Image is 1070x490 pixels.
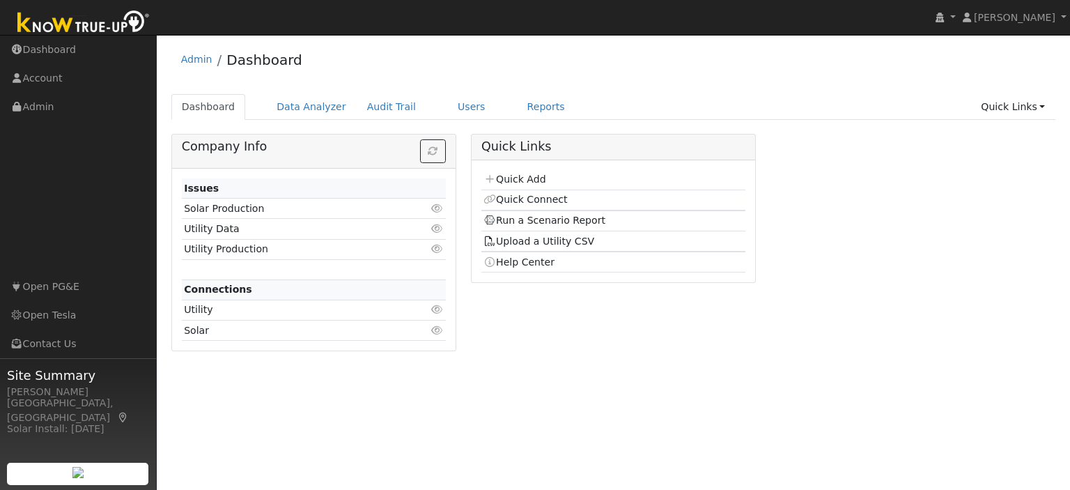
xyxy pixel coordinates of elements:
i: Click to view [431,204,444,213]
a: Data Analyzer [266,94,357,120]
td: Solar [182,321,403,341]
a: Quick Links [970,94,1055,120]
strong: Issues [184,183,219,194]
td: Utility Data [182,219,403,239]
i: Click to view [431,224,444,233]
td: Solar Production [182,199,403,219]
span: [PERSON_NAME] [974,12,1055,23]
a: Run a Scenario Report [483,215,605,226]
strong: Connections [184,284,252,295]
a: Upload a Utility CSV [483,236,594,247]
span: Site Summary [7,366,149,385]
a: Quick Add [483,174,545,185]
img: retrieve [72,467,84,478]
td: Utility Production [182,239,403,259]
a: Reports [517,94,575,120]
h5: Company Info [182,139,446,154]
a: Map [117,412,130,423]
i: Click to view [431,305,444,314]
a: Audit Trail [357,94,426,120]
div: [PERSON_NAME] [7,385,149,399]
i: Click to view [431,244,444,254]
td: Utility [182,300,403,320]
a: Dashboard [226,52,302,68]
i: Click to view [431,326,444,335]
div: Solar Install: [DATE] [7,422,149,436]
img: Know True-Up [10,8,157,39]
a: Admin [181,54,212,65]
a: Users [447,94,496,120]
h5: Quick Links [481,139,745,154]
div: [GEOGRAPHIC_DATA], [GEOGRAPHIC_DATA] [7,396,149,425]
a: Help Center [483,257,555,268]
a: Dashboard [171,94,246,120]
a: Quick Connect [483,194,567,205]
